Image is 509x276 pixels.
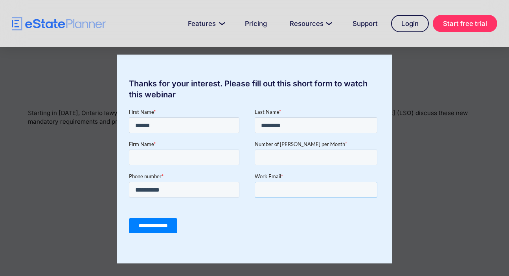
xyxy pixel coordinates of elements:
[391,15,429,32] a: Login
[12,17,106,31] a: home
[280,16,339,31] a: Resources
[178,16,232,31] a: Features
[129,108,380,240] iframe: Form 0
[235,16,276,31] a: Pricing
[117,78,392,100] div: Thanks for your interest. Please fill out this short form to watch this webinar
[433,15,497,32] a: Start free trial
[343,16,387,31] a: Support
